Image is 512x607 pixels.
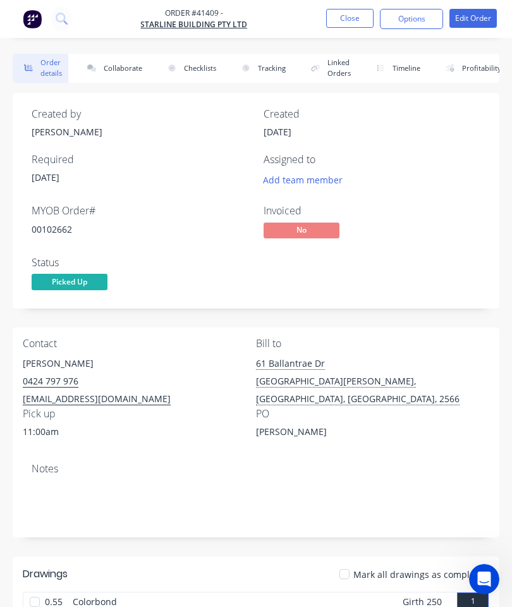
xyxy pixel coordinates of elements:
button: Timeline [365,54,427,83]
div: PO [256,408,489,420]
span: Picked Up [32,274,107,290]
span: [DATE] [264,126,291,138]
div: [PERSON_NAME]0424 797 976[EMAIL_ADDRESS][DOMAIN_NAME] [23,355,256,408]
span: Order #41409 - [140,8,247,19]
button: Options [380,9,443,29]
div: Invoiced [264,205,480,217]
img: Factory [23,9,42,28]
button: Add team member [264,171,350,188]
div: Status [32,257,248,269]
span: Mark all drawings as complete [353,568,483,581]
span: [DATE] [32,171,59,183]
div: 61 Ballantrae Dr[GEOGRAPHIC_DATA][PERSON_NAME], [GEOGRAPHIC_DATA], [GEOGRAPHIC_DATA], 2566 [256,355,489,408]
button: Linked Orders [300,54,357,83]
div: Required [32,154,248,166]
div: MYOB Order # [32,205,248,217]
span: No [264,223,339,238]
div: Created by [32,108,248,120]
button: Profitability [434,54,508,83]
div: [PERSON_NAME] [23,355,256,372]
div: Created [264,108,480,120]
button: Close [326,9,374,28]
button: Edit Order [449,9,497,28]
iframe: Intercom live chat [469,564,499,594]
div: 11:00am [23,425,256,438]
button: Checklists [156,54,222,83]
button: Picked Up [32,274,107,293]
div: 00102662 [32,223,248,236]
div: [PERSON_NAME] [32,125,248,138]
div: Pick up [23,408,256,420]
button: Collaborate [76,54,149,83]
a: Starline Building Pty Ltd [140,19,247,30]
div: Notes [32,463,480,475]
div: [PERSON_NAME] [256,425,414,443]
div: Assigned to [264,154,480,166]
button: Tracking [230,54,292,83]
button: Add team member [257,171,350,188]
div: Contact [23,338,256,350]
div: Drawings [23,567,68,582]
div: Bill to [256,338,489,350]
button: Order details [13,54,68,83]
